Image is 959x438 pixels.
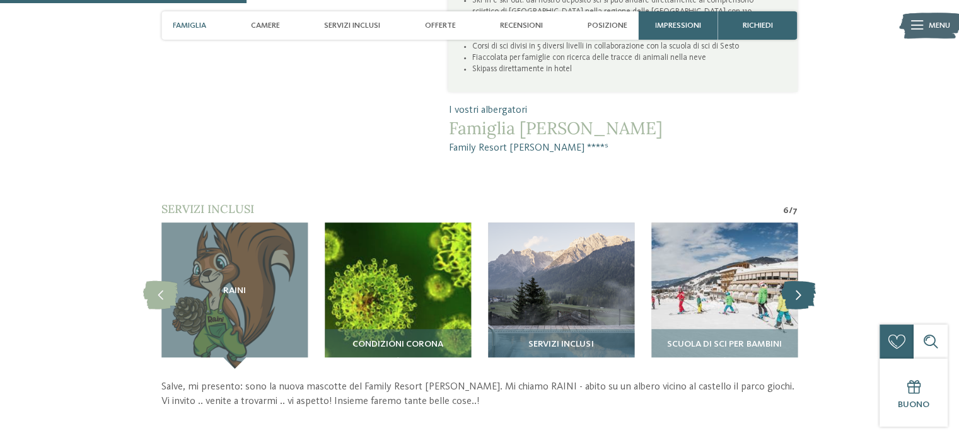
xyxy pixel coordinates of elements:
[789,204,793,217] span: /
[448,141,797,156] span: Family Resort [PERSON_NAME] ****ˢ
[425,21,456,30] span: Offerte
[472,64,781,75] li: Skipass direttamente in hotel
[783,204,789,217] span: 6
[173,21,206,30] span: Famiglia
[472,41,781,52] li: Corsi di sci divisi in 5 diversi livelli in collaborazione con la scuola di sci di Sesto
[324,21,380,30] span: Servizi inclusi
[223,286,246,296] span: RAINI
[528,340,593,350] span: Servizi inclusi
[743,21,773,30] span: richiedi
[161,380,798,408] p: Salve, mi presento: sono la nuova mascotte del Family Resort [PERSON_NAME]. Mi chiamo RAINI - abi...
[898,400,929,409] span: Buono
[588,21,627,30] span: Posizione
[651,222,798,369] img: Il nostro family hotel a Sesto, il vostro rifugio sulle Dolomiti.
[488,222,634,369] img: Il nostro family hotel a Sesto, il vostro rifugio sulle Dolomiti.
[352,340,443,350] span: Condizioni Corona
[500,21,543,30] span: Recensioni
[161,202,254,216] span: Servizi inclusi
[325,222,471,369] img: Il nostro family hotel a Sesto, il vostro rifugio sulle Dolomiti.
[667,340,781,350] span: Scuola di sci per bambini
[472,52,781,64] li: Fiaccolata per famiglie con ricerca delle tracce di animali nella neve
[448,103,797,118] span: I vostri albergatori
[793,204,798,217] span: 7
[251,21,280,30] span: Camere
[880,359,948,427] a: Buono
[655,21,701,30] span: Impressioni
[448,118,797,138] span: Famiglia [PERSON_NAME]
